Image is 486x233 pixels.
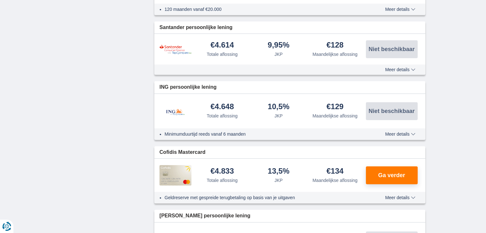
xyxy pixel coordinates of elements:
div: €4.833 [211,167,234,176]
span: Meer details [385,67,415,72]
span: Santander persoonlijke lening [159,24,233,31]
div: €4.648 [211,103,234,111]
button: Niet beschikbaar [366,40,418,58]
li: 120 maanden vanaf €20.000 [165,6,362,12]
div: €128 [327,41,343,50]
div: €4.614 [211,41,234,50]
div: Maandelijkse aflossing [312,51,358,57]
div: JKP [274,177,283,184]
div: 9,95% [268,41,289,50]
span: Ga verder [378,172,405,178]
div: JKP [274,113,283,119]
button: Ga verder [366,166,418,184]
button: Niet beschikbaar [366,102,418,120]
img: product.pl.alt Cofidis CC [159,165,191,185]
div: Totale aflossing [207,113,238,119]
span: Niet beschikbaar [368,46,414,52]
span: Meer details [385,195,415,200]
button: Meer details [380,67,420,72]
div: Maandelijkse aflossing [312,113,358,119]
div: €129 [327,103,343,111]
div: Totale aflossing [207,51,238,57]
div: 10,5% [268,103,289,111]
span: ING persoonlijke lening [159,84,217,91]
img: product.pl.alt ING [159,100,191,122]
div: 13,5% [268,167,289,176]
button: Meer details [380,132,420,137]
button: Meer details [380,7,420,12]
div: JKP [274,51,283,57]
span: Meer details [385,132,415,136]
span: [PERSON_NAME] persoonlijke lening [159,212,250,220]
div: Totale aflossing [207,177,238,184]
li: Geldreserve met gespreide terugbetaling op basis van je uitgaven [165,194,362,201]
li: Minimumduurtijd reeds vanaf 6 maanden [165,131,362,137]
span: Cofidis Mastercard [159,149,205,156]
span: Meer details [385,7,415,11]
span: Niet beschikbaar [368,108,414,114]
div: Maandelijkse aflossing [312,177,358,184]
div: €134 [327,167,343,176]
button: Meer details [380,195,420,200]
img: product.pl.alt Santander [159,44,191,54]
